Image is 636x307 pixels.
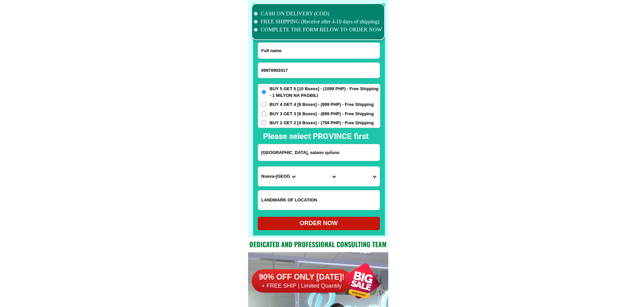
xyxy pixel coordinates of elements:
span: BUY 3 GET 3 [6 Boxes] - (899 PHP) - Free Shipping [270,111,374,117]
input: BUY 5 GET 5 [10 Boxes] - (1099 PHP) - Free Shipping - 1 MILYON NA PAGBILI [261,90,266,95]
h6: 90% OFF ONLY [DATE]! [252,272,352,282]
select: Select province [258,167,298,186]
li: COMPLETE THE FORM BELOW TO ORDER NOW [254,26,382,34]
li: CASH ON DELIVERY (COD) [254,10,382,18]
span: BUY 4 GET 4 [8 Boxes] - (999 PHP) - Free Shipping [270,101,374,108]
li: FREE SHIPPING (Receive after 4-10 days of shipping) [254,18,382,26]
input: Input address [258,144,380,161]
select: Select commune [339,167,379,186]
div: ORDER NOW [258,219,380,228]
input: BUY 4 GET 4 [8 Boxes] - (999 PHP) - Free Shipping [261,102,266,107]
input: Input LANDMARKOFLOCATION [258,190,380,210]
span: BUY 2 GET 2 [4 Boxes] - (799 PHP) - Free Shipping [270,120,374,126]
input: BUY 2 GET 2 [4 Boxes] - (799 PHP) - Free Shipping [261,120,266,125]
span: BUY 5 GET 5 [10 Boxes] - (1099 PHP) - Free Shipping - 1 MILYON NA PAGBILI [270,86,380,99]
h2: Dedicated and professional consulting team [248,239,388,249]
select: Select district [298,167,339,186]
input: Input phone_number [258,63,380,78]
input: Input full_name [258,43,380,58]
input: BUY 3 GET 3 [6 Boxes] - (899 PHP) - Free Shipping [261,111,266,116]
h2: Please select PROVINCE first [263,130,441,142]
h6: + FREE SHIP | Limited Quantily [252,282,352,290]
